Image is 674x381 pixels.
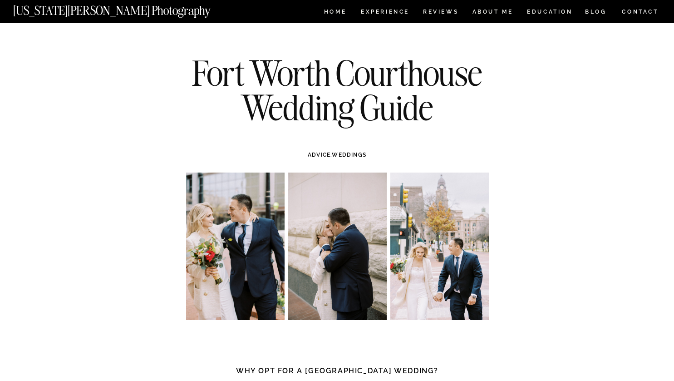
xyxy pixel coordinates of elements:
[361,9,408,17] a: Experience
[13,5,241,12] a: [US_STATE][PERSON_NAME] Photography
[205,151,469,159] h3: ,
[172,56,502,124] h1: Fort Worth Courthouse Wedding Guide
[308,152,330,158] a: ADVICE
[526,9,574,17] a: EDUCATION
[585,9,607,17] a: BLOG
[472,9,513,17] a: ABOUT ME
[390,173,489,320] img: Fort Worth wedding
[236,366,438,375] strong: Why opt for a [GEOGRAPHIC_DATA] wedding?
[288,173,387,320] img: Texas courthouse wedding
[186,173,285,320] img: Tarrant county courthouse wedding photographer
[322,9,348,17] a: HOME
[423,9,457,17] a: REVIEWS
[621,7,659,17] a: CONTACT
[332,152,366,158] a: WEDDINGS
